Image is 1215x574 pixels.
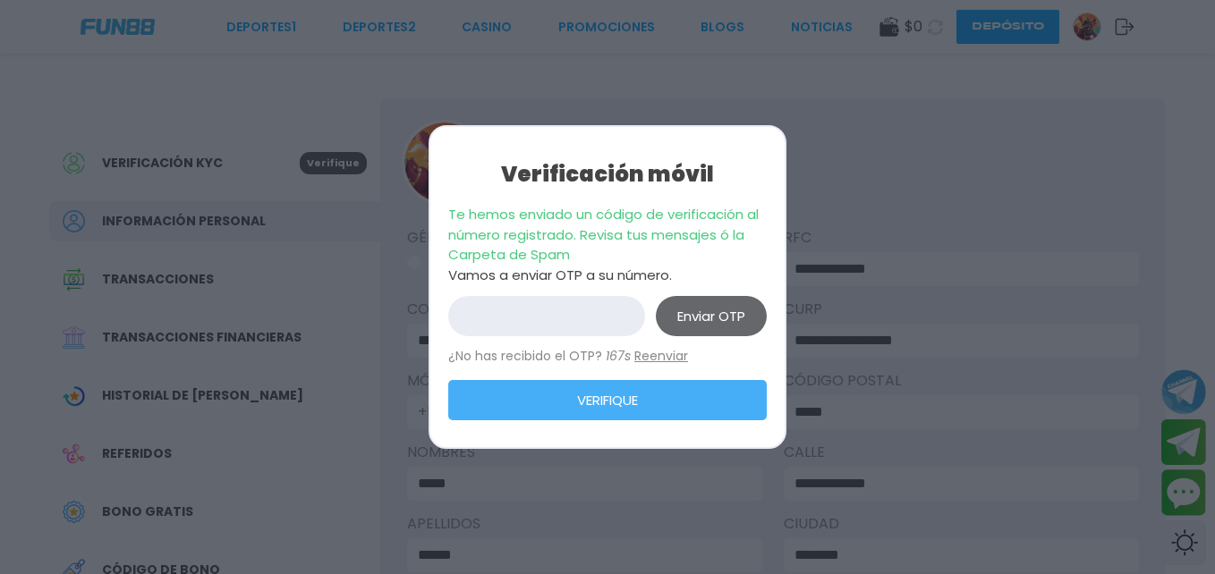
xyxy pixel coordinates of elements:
[656,296,767,336] button: Enviar OTP
[448,205,767,266] p: Te hemos enviado un código de verificación al número registrado. Revisa tus mensajes ó la Carpeta...
[606,347,631,365] span: 167 s
[448,158,767,190] h3: Verificación móvil
[448,380,767,420] button: Verifique
[448,266,767,286] p: Vamos a enviar OTP a su número.
[634,347,688,366] button: Reenviar
[448,347,767,366] p: ¿No has recibido el OTP?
